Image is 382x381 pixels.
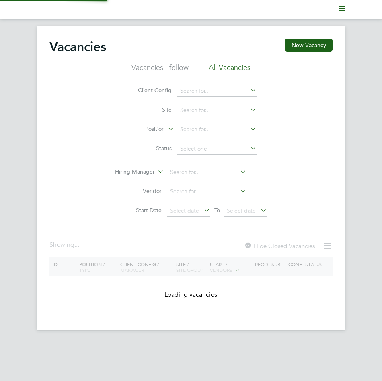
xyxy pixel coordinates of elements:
span: Select date [170,207,199,214]
label: Status [125,145,172,152]
li: Vacancies I follow [131,63,189,77]
span: Select date [227,207,256,214]
label: Hide Closed Vacancies [244,242,315,250]
input: Search for... [177,124,257,135]
input: Search for... [167,186,246,197]
label: Vendor [115,187,162,195]
li: All Vacancies [209,63,251,77]
span: ... [74,241,79,249]
input: Search for... [177,105,257,116]
h2: Vacancies [49,39,106,55]
input: Search for... [177,85,257,97]
label: Site [125,106,172,113]
input: Select one [177,143,257,155]
label: Position [119,125,165,133]
label: Hiring Manager [109,168,155,176]
span: To [212,205,222,215]
button: New Vacancy [285,39,333,52]
input: Search for... [167,167,246,178]
div: Showing [49,241,81,249]
label: Client Config [125,87,172,94]
label: Start Date [115,207,162,214]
